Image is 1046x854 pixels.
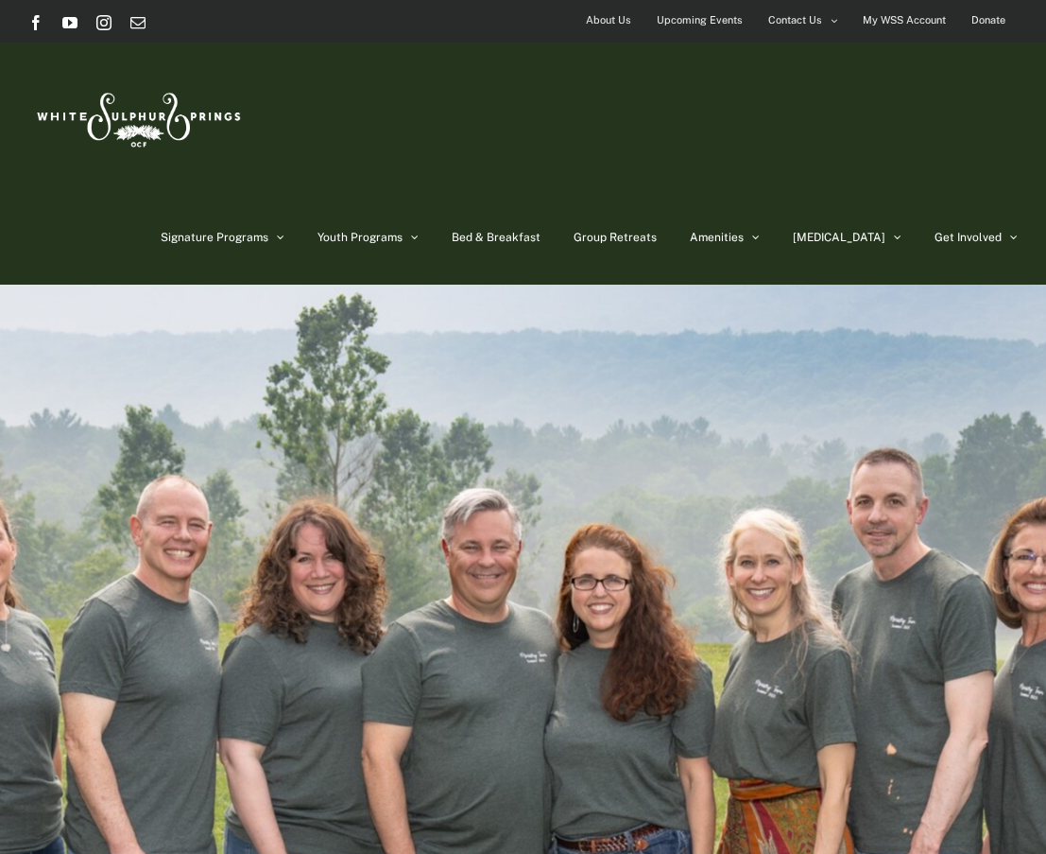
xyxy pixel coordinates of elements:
span: Amenities [690,232,744,243]
a: Youth Programs [317,190,419,285]
span: Bed & Breakfast [452,232,540,243]
a: Amenities [690,190,760,285]
a: Get Involved [935,190,1018,285]
span: [MEDICAL_DATA] [793,232,885,243]
span: Upcoming Events [657,7,743,34]
a: Facebook [28,15,43,30]
a: YouTube [62,15,77,30]
span: My WSS Account [863,7,946,34]
a: Bed & Breakfast [452,190,540,285]
span: Signature Programs [161,232,268,243]
span: About Us [586,7,631,34]
span: Contact Us [768,7,822,34]
a: [MEDICAL_DATA] [793,190,901,285]
nav: Main Menu [161,190,1018,285]
a: Group Retreats [574,190,657,285]
span: Get Involved [935,232,1002,243]
a: Signature Programs [161,190,284,285]
a: Instagram [96,15,111,30]
img: White Sulphur Springs Logo [28,72,246,161]
span: Group Retreats [574,232,657,243]
span: Donate [971,7,1005,34]
span: Youth Programs [317,232,403,243]
a: Email [130,15,146,30]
